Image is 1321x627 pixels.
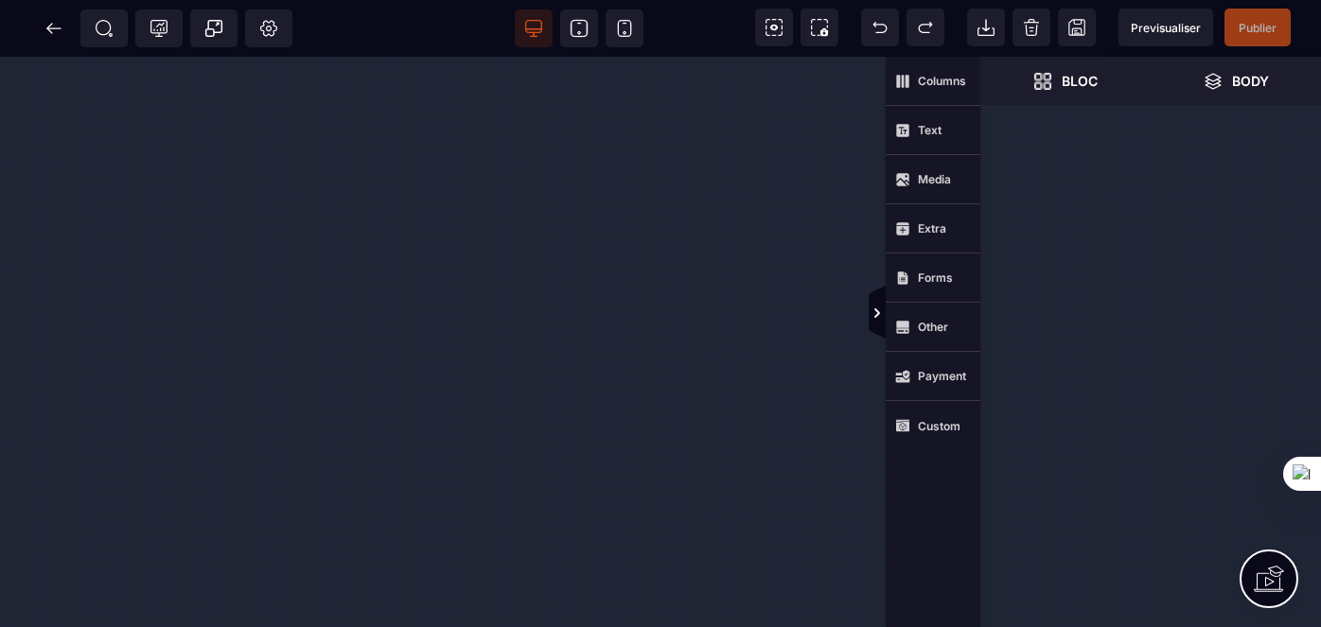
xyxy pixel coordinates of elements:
strong: Custom [918,419,960,433]
span: Screenshot [801,9,838,46]
strong: Forms [918,270,953,285]
span: View components [755,9,793,46]
span: Open Layer Manager [1151,57,1321,106]
strong: Extra [918,221,946,235]
span: Setting Body [259,19,278,38]
strong: Text [918,123,942,137]
strong: Bloc [1062,74,1098,88]
span: Previsualiser [1131,21,1201,35]
span: Preview [1118,9,1213,46]
strong: Payment [918,369,966,383]
strong: Body [1232,74,1269,88]
strong: Columns [918,74,966,88]
span: SEO [95,19,114,38]
strong: Media [918,172,951,186]
span: Open Blocks [980,57,1151,106]
span: Tracking [150,19,168,38]
span: Publier [1239,21,1277,35]
strong: Other [918,320,948,334]
span: Popup [204,19,223,38]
